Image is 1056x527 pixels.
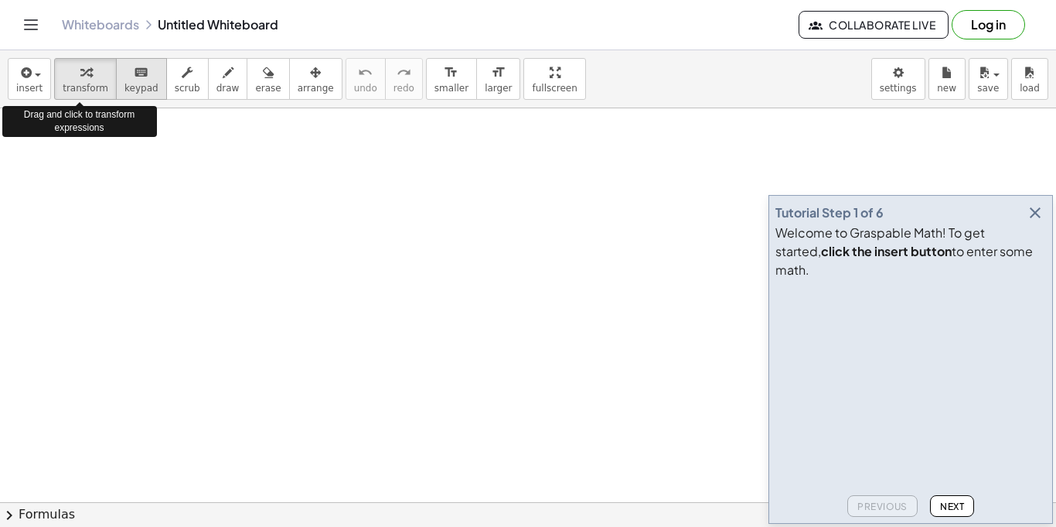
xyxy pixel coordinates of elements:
[2,106,157,137] div: Drag and click to transform expressions
[54,58,117,100] button: transform
[19,12,43,37] button: Toggle navigation
[969,58,1008,100] button: save
[393,83,414,94] span: redo
[821,243,952,259] b: click the insert button
[354,83,377,94] span: undo
[880,83,917,94] span: settings
[134,63,148,82] i: keyboard
[208,58,248,100] button: draw
[977,83,999,94] span: save
[289,58,342,100] button: arrange
[124,83,158,94] span: keypad
[426,58,477,100] button: format_sizesmaller
[247,58,289,100] button: erase
[116,58,167,100] button: keyboardkeypad
[444,63,458,82] i: format_size
[1020,83,1040,94] span: load
[532,83,577,94] span: fullscreen
[1011,58,1048,100] button: load
[216,83,240,94] span: draw
[485,83,512,94] span: larger
[8,58,51,100] button: insert
[16,83,43,94] span: insert
[385,58,423,100] button: redoredo
[166,58,209,100] button: scrub
[175,83,200,94] span: scrub
[397,63,411,82] i: redo
[62,17,139,33] a: Whiteboards
[952,10,1025,39] button: Log in
[940,501,964,512] span: Next
[775,224,1046,279] div: Welcome to Graspable Math! To get started, to enter some math.
[930,495,974,517] button: Next
[63,83,108,94] span: transform
[346,58,386,100] button: undoundo
[476,58,520,100] button: format_sizelarger
[937,83,956,94] span: new
[775,204,884,222] div: Tutorial Step 1 of 6
[298,83,334,94] span: arrange
[491,63,506,82] i: format_size
[523,58,585,100] button: fullscreen
[928,58,966,100] button: new
[434,83,468,94] span: smaller
[358,63,373,82] i: undo
[799,11,949,39] button: Collaborate Live
[871,58,925,100] button: settings
[255,83,281,94] span: erase
[812,18,935,32] span: Collaborate Live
